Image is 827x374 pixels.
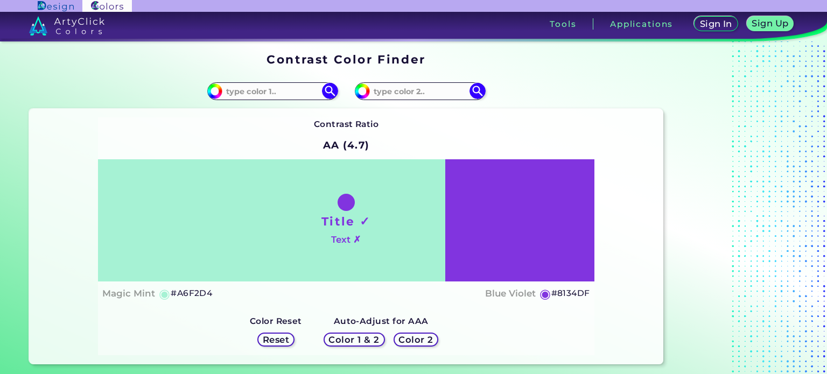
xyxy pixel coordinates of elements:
[485,286,536,301] h4: Blue Violet
[539,287,551,300] h5: ◉
[551,286,590,300] h5: #8134DF
[321,213,371,229] h1: Title ✓
[751,19,789,28] h5: Sign Up
[314,119,379,129] strong: Contrast Ratio
[746,16,794,32] a: Sign Up
[693,16,739,32] a: Sign In
[370,84,470,98] input: type color 2..
[29,16,105,36] img: logo_artyclick_colors_white.svg
[171,286,212,300] h5: #A6F2D4
[331,232,361,248] h4: Text ✗
[222,84,323,98] input: type color 1..
[469,83,486,99] img: icon search
[699,19,733,29] h5: Sign In
[610,20,673,28] h3: Applications
[267,51,425,67] h1: Contrast Color Finder
[262,335,290,344] h5: Reset
[250,316,302,326] strong: Color Reset
[334,316,429,326] strong: Auto-Adjust for AAA
[328,335,380,344] h5: Color 1 & 2
[159,287,171,300] h5: ◉
[38,1,74,11] img: ArtyClick Design logo
[550,20,576,28] h3: Tools
[318,133,375,157] h2: AA (4.7)
[102,286,155,301] h4: Magic Mint
[398,335,433,344] h5: Color 2
[322,83,338,99] img: icon search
